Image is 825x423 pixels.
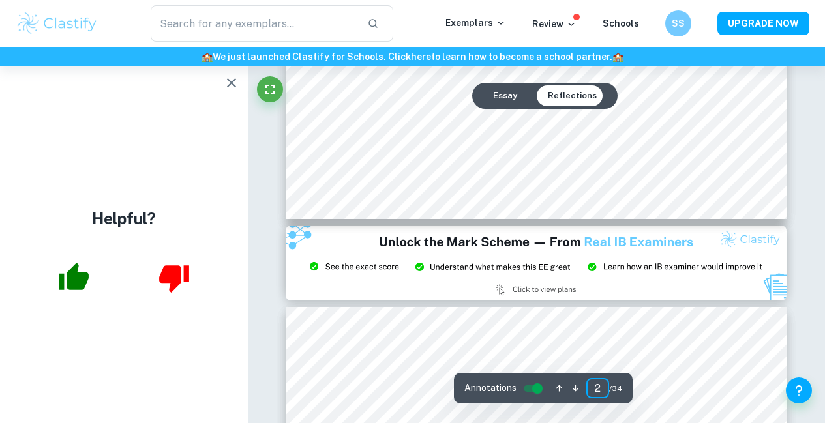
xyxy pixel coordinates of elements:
[786,377,812,403] button: Help and Feedback
[609,383,622,394] span: / 34
[151,5,357,42] input: Search for any exemplars...
[3,50,822,64] h6: We just launched Clastify for Schools. Click to learn how to become a school partner.
[202,51,213,62] span: 🏫
[445,16,506,30] p: Exemplars
[92,207,156,230] h4: Helpful?
[612,51,623,62] span: 🏫
[411,51,431,62] a: here
[532,17,577,31] p: Review
[717,12,809,35] button: UPGRADE NOW
[665,10,691,36] button: SS
[16,10,98,36] img: Clastify logo
[483,85,528,106] button: Essay
[464,381,517,395] span: Annotations
[671,16,686,31] h6: SS
[603,18,639,29] a: Schools
[286,226,787,300] img: Ad
[537,85,607,106] button: Reflections
[257,76,283,102] button: Fullscreen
